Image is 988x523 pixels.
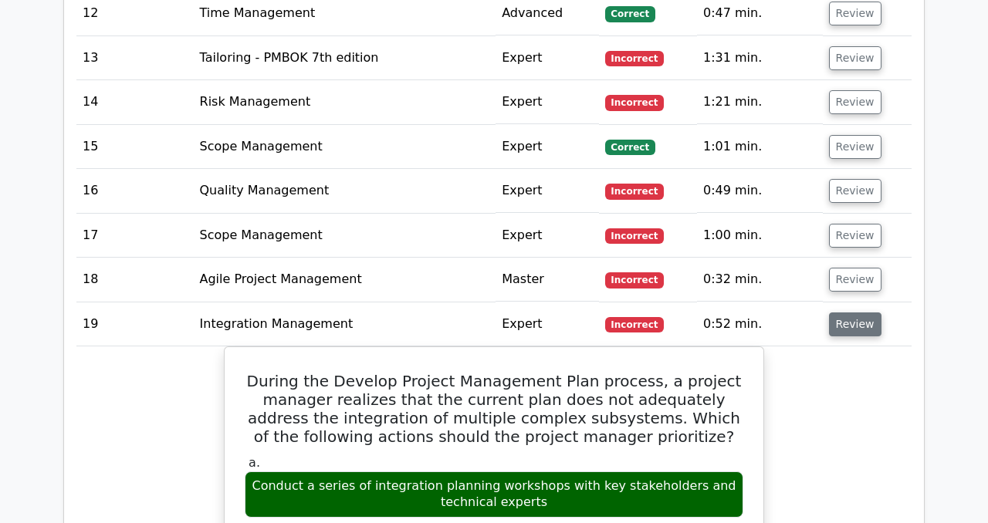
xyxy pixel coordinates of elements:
[194,169,496,213] td: Quality Management
[194,36,496,80] td: Tailoring - PMBOK 7th edition
[829,2,881,25] button: Review
[496,169,598,213] td: Expert
[496,214,598,258] td: Expert
[829,179,881,203] button: Review
[194,125,496,169] td: Scope Management
[76,80,194,124] td: 14
[496,36,598,80] td: Expert
[697,169,823,213] td: 0:49 min.
[829,90,881,114] button: Review
[605,140,655,155] span: Correct
[76,302,194,346] td: 19
[76,169,194,213] td: 16
[829,46,881,70] button: Review
[829,268,881,292] button: Review
[194,80,496,124] td: Risk Management
[245,471,743,518] div: Conduct a series of integration planning workshops with key stakeholders and technical experts
[76,258,194,302] td: 18
[194,214,496,258] td: Scope Management
[605,228,665,244] span: Incorrect
[76,125,194,169] td: 15
[605,317,665,332] span: Incorrect
[697,80,823,124] td: 1:21 min.
[697,125,823,169] td: 1:01 min.
[496,302,598,346] td: Expert
[697,258,823,302] td: 0:32 min.
[496,80,598,124] td: Expert
[605,184,665,199] span: Incorrect
[697,302,823,346] td: 0:52 min.
[605,272,665,288] span: Incorrect
[697,214,823,258] td: 1:00 min.
[605,51,665,66] span: Incorrect
[249,455,260,470] span: a.
[605,6,655,22] span: Correct
[243,372,745,446] h5: During the Develop Project Management Plan process, a project manager realizes that the current p...
[76,36,194,80] td: 13
[605,95,665,110] span: Incorrect
[194,302,496,346] td: Integration Management
[829,224,881,248] button: Review
[194,258,496,302] td: Agile Project Management
[829,135,881,159] button: Review
[496,125,598,169] td: Expert
[76,214,194,258] td: 17
[697,36,823,80] td: 1:31 min.
[829,312,881,336] button: Review
[496,258,598,302] td: Master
